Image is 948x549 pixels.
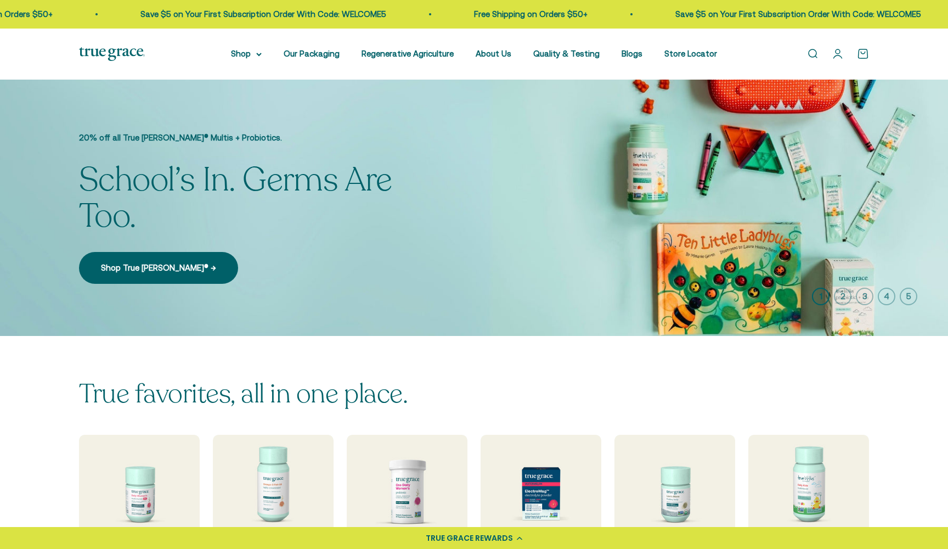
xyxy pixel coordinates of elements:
[231,47,262,60] summary: Shop
[533,49,600,58] a: Quality & Testing
[856,288,873,305] button: 3
[79,252,238,284] a: Shop True [PERSON_NAME]® →
[834,288,851,305] button: 2
[81,8,326,21] p: Save $5 on Your First Subscription Order With Code: WELCOME5
[900,288,917,305] button: 5
[284,49,340,58] a: Our Packaging
[414,9,528,19] a: Free Shipping on Orders $50+
[426,533,513,544] div: TRUE GRACE REWARDS
[476,49,511,58] a: About Us
[616,8,861,21] p: Save $5 on Your First Subscription Order With Code: WELCOME5
[79,131,441,144] p: 20% off all True [PERSON_NAME]® Multis + Probiotics.
[878,288,895,305] button: 4
[622,49,642,58] a: Blogs
[812,288,830,305] button: 1
[362,49,454,58] a: Regenerative Agriculture
[79,376,408,412] split-lines: True favorites, all in one place.
[79,158,392,239] split-lines: School’s In. Germs Are Too.
[664,49,717,58] a: Store Locator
